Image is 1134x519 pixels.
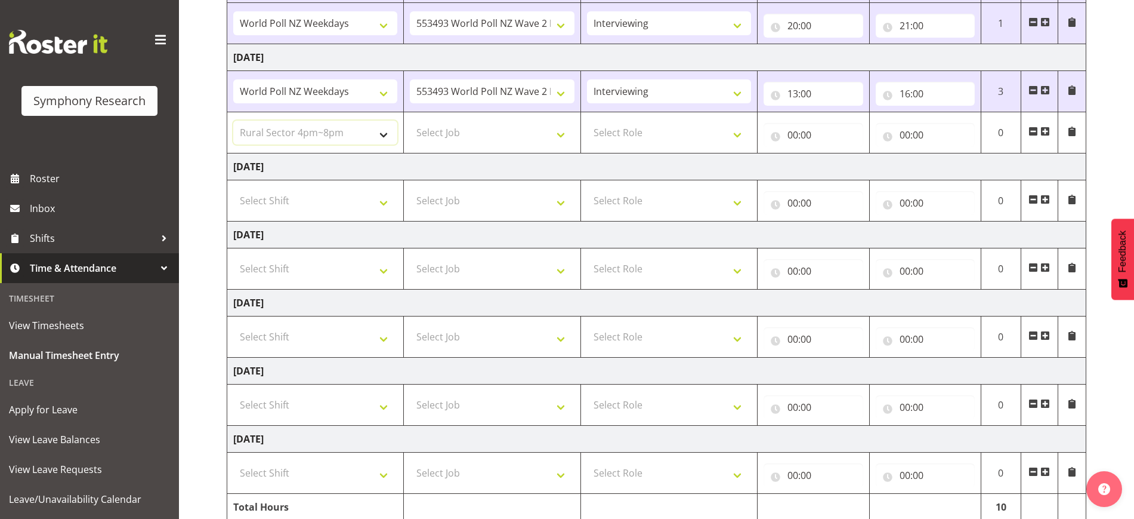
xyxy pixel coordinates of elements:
input: Click to select... [764,191,863,215]
input: Click to select... [876,14,975,38]
input: Click to select... [764,123,863,147]
td: [DATE] [227,358,1086,385]
div: Leave [3,370,176,395]
a: Leave/Unavailability Calendar [3,484,176,514]
td: 0 [981,385,1021,426]
input: Click to select... [764,463,863,487]
span: View Timesheets [9,317,170,334]
span: Apply for Leave [9,401,170,419]
input: Click to select... [764,14,863,38]
input: Click to select... [876,123,975,147]
img: Rosterit website logo [9,30,107,54]
td: 0 [981,453,1021,494]
img: help-xxl-2.png [1098,483,1110,495]
td: 1 [981,3,1021,44]
a: View Timesheets [3,311,176,340]
span: Inbox [30,199,173,217]
input: Click to select... [764,327,863,351]
td: [DATE] [227,44,1086,71]
a: Apply for Leave [3,395,176,425]
div: Symphony Research [33,92,146,110]
input: Click to select... [876,82,975,106]
a: View Leave Balances [3,425,176,454]
input: Click to select... [876,395,975,419]
td: 0 [981,112,1021,153]
span: Shifts [30,229,155,247]
td: 0 [981,248,1021,290]
span: Manual Timesheet Entry [9,346,170,364]
input: Click to select... [876,259,975,283]
span: Feedback [1117,231,1128,272]
span: Time & Attendance [30,259,155,277]
input: Click to select... [876,463,975,487]
button: Feedback - Show survey [1111,219,1134,300]
a: View Leave Requests [3,454,176,484]
div: Timesheet [3,286,176,311]
span: Leave/Unavailability Calendar [9,490,170,508]
td: [DATE] [227,153,1086,180]
span: View Leave Balances [9,431,170,449]
td: [DATE] [227,426,1086,453]
a: Manual Timesheet Entry [3,340,176,370]
td: 0 [981,317,1021,358]
td: [DATE] [227,290,1086,317]
td: 3 [981,71,1021,112]
input: Click to select... [764,395,863,419]
td: 0 [981,180,1021,222]
input: Click to select... [764,259,863,283]
input: Click to select... [876,191,975,215]
input: Click to select... [876,327,975,351]
input: Click to select... [764,82,863,106]
td: [DATE] [227,222,1086,248]
span: Roster [30,170,173,188]
span: View Leave Requests [9,460,170,478]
